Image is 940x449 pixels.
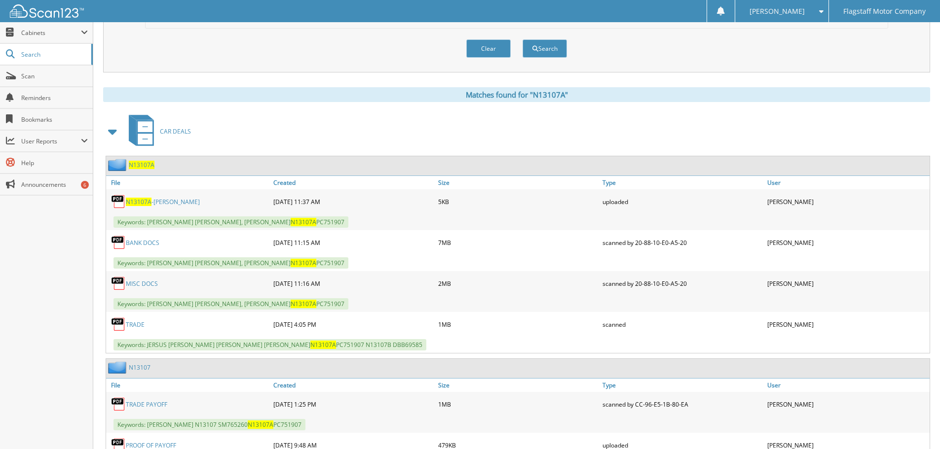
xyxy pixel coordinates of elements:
[160,127,191,136] span: CAR DEALS
[291,259,316,267] span: N13107A
[271,379,436,392] a: Created
[106,176,271,189] a: File
[765,394,930,414] div: [PERSON_NAME]
[436,192,601,211] div: 5KB
[123,112,191,151] a: CAR DEALS
[248,420,273,429] span: N13107A
[436,314,601,334] div: 1MB
[600,176,765,189] a: Type
[21,115,88,124] span: Bookmarks
[111,235,126,250] img: PDF.png
[126,320,145,329] a: TRADE
[765,233,930,252] div: [PERSON_NAME]
[291,218,316,226] span: N13107A
[600,274,765,293] div: scanned by 20-88-10-E0-A5-20
[21,137,81,145] span: User Reports
[600,394,765,414] div: scanned by CC-96-E5-1B-80-EA
[111,276,126,291] img: PDF.png
[271,274,436,293] div: [DATE] 11:16 AM
[436,274,601,293] div: 2MB
[10,4,84,18] img: scan123-logo-white.svg
[466,39,511,58] button: Clear
[600,233,765,252] div: scanned by 20-88-10-E0-A5-20
[600,192,765,211] div: uploaded
[310,341,336,349] span: N13107A
[81,181,89,189] div: 6
[129,363,150,372] a: N13107
[765,192,930,211] div: [PERSON_NAME]
[113,419,305,430] span: Keywords: [PERSON_NAME] N13107 SM765260 PC751907
[600,379,765,392] a: Type
[111,317,126,332] img: PDF.png
[600,314,765,334] div: scanned
[21,159,88,167] span: Help
[126,198,151,206] span: N13107A
[103,87,930,102] div: Matches found for "N13107A"
[271,192,436,211] div: [DATE] 11:37 AM
[21,94,88,102] span: Reminders
[111,397,126,412] img: PDF.png
[843,8,926,14] span: Flagstaff Motor Company
[271,394,436,414] div: [DATE] 1:25 PM
[21,180,88,189] span: Announcements
[271,314,436,334] div: [DATE] 4:05 PM
[113,298,348,310] span: Keywords: [PERSON_NAME] [PERSON_NAME], [PERSON_NAME] PC751907
[750,8,805,14] span: [PERSON_NAME]
[21,50,86,59] span: Search
[765,379,930,392] a: User
[271,176,436,189] a: Created
[291,300,316,308] span: N13107A
[523,39,567,58] button: Search
[113,339,426,350] span: Keywords: JERSUS [PERSON_NAME] [PERSON_NAME] [PERSON_NAME] PC751907 N13107B DBB69585
[126,239,159,247] a: BANK DOCS
[129,161,154,169] a: N13107A
[108,159,129,171] img: folder2.png
[271,233,436,252] div: [DATE] 11:15 AM
[436,379,601,392] a: Size
[126,198,200,206] a: N13107A-[PERSON_NAME]
[108,361,129,374] img: folder2.png
[21,29,81,37] span: Cabinets
[106,379,271,392] a: File
[765,274,930,293] div: [PERSON_NAME]
[113,257,348,269] span: Keywords: [PERSON_NAME] [PERSON_NAME], [PERSON_NAME] PC751907
[891,402,940,449] iframe: Chat Widget
[126,400,167,409] a: TRADE PAYOFF
[113,216,348,228] span: Keywords: [PERSON_NAME] [PERSON_NAME], [PERSON_NAME] PC751907
[765,314,930,334] div: [PERSON_NAME]
[765,176,930,189] a: User
[111,194,126,209] img: PDF.png
[21,72,88,80] span: Scan
[126,279,158,288] a: MISC DOCS
[436,394,601,414] div: 1MB
[436,176,601,189] a: Size
[436,233,601,252] div: 7MB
